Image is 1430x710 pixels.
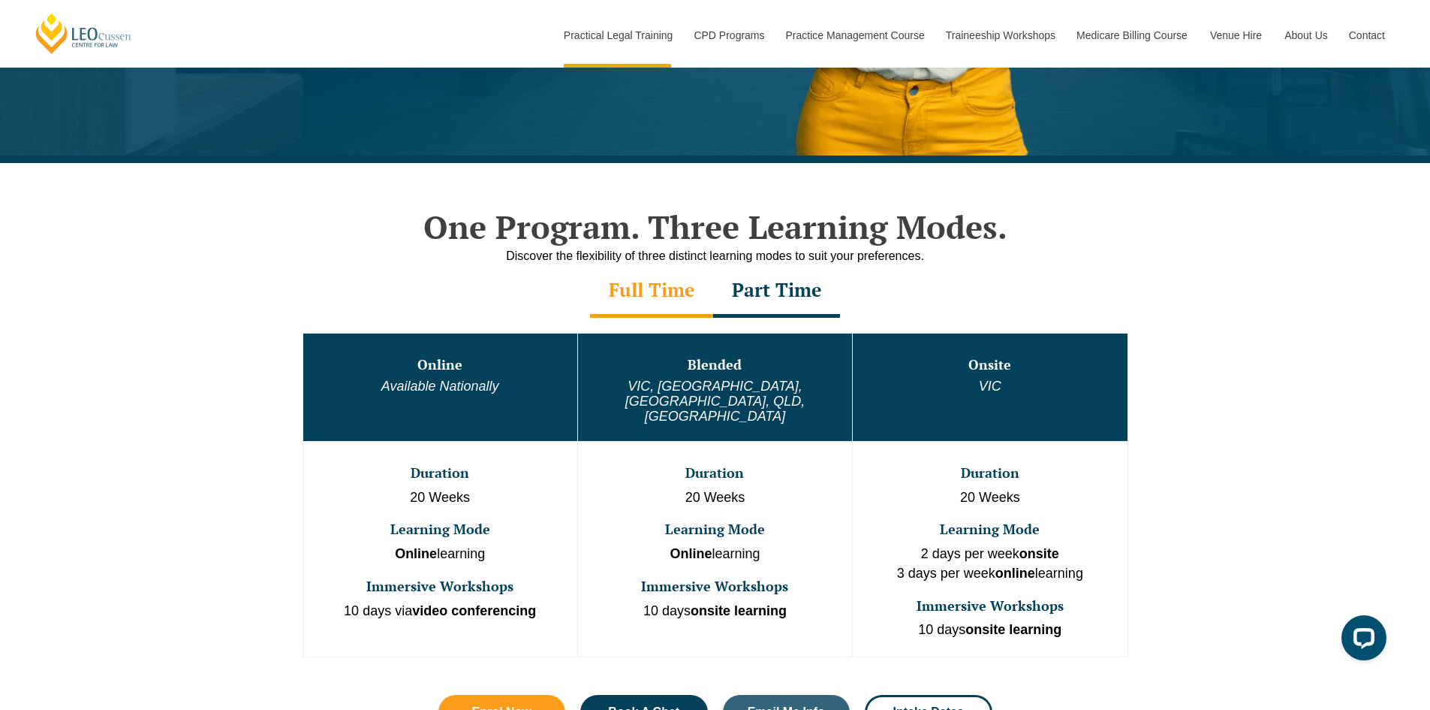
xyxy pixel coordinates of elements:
[580,522,850,537] h3: Learning Mode
[580,488,850,508] p: 20 Weeks
[580,545,850,564] p: learning
[580,602,850,621] p: 10 days
[305,522,576,537] h3: Learning Mode
[1019,546,1059,561] strong: onsite
[580,579,850,594] h3: Immersive Workshops
[381,379,499,394] em: Available Nationally
[979,379,1001,394] em: VIC
[670,546,712,561] strong: Online
[305,488,576,508] p: 20 Weeks
[713,265,840,318] div: Part Time
[1199,3,1273,68] a: Venue Hire
[305,579,576,594] h3: Immersive Workshops
[854,545,1125,583] p: 2 days per week 3 days per week learning
[625,379,805,424] em: VIC, [GEOGRAPHIC_DATA], [GEOGRAPHIC_DATA], QLD, [GEOGRAPHIC_DATA]
[965,622,1061,637] strong: onsite learning
[288,208,1143,246] h2: One Program. Three Learning Modes.
[1065,3,1199,68] a: Medicare Billing Course
[995,566,1035,581] strong: online
[305,358,576,373] h3: Online
[854,522,1125,537] h3: Learning Mode
[854,466,1125,481] h3: Duration
[854,488,1125,508] p: 20 Weeks
[1273,3,1338,68] a: About Us
[34,12,134,55] a: [PERSON_NAME] Centre for Law
[580,358,850,373] h3: Blended
[395,546,437,561] strong: Online
[305,466,576,481] h3: Duration
[288,246,1143,265] div: Discover the flexibility of three distinct learning modes to suit your preferences.
[682,3,774,68] a: CPD Programs
[854,621,1125,640] p: 10 days
[412,603,536,618] strong: video conferencing
[552,3,683,68] a: Practical Legal Training
[691,603,787,618] strong: onsite learning
[305,602,576,621] p: 10 days via
[580,466,850,481] h3: Duration
[1329,609,1392,672] iframe: LiveChat chat widget
[854,358,1125,373] h3: Onsite
[305,545,576,564] p: learning
[854,599,1125,614] h3: Immersive Workshops
[1338,3,1396,68] a: Contact
[590,265,713,318] div: Full Time
[775,3,935,68] a: Practice Management Course
[935,3,1065,68] a: Traineeship Workshops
